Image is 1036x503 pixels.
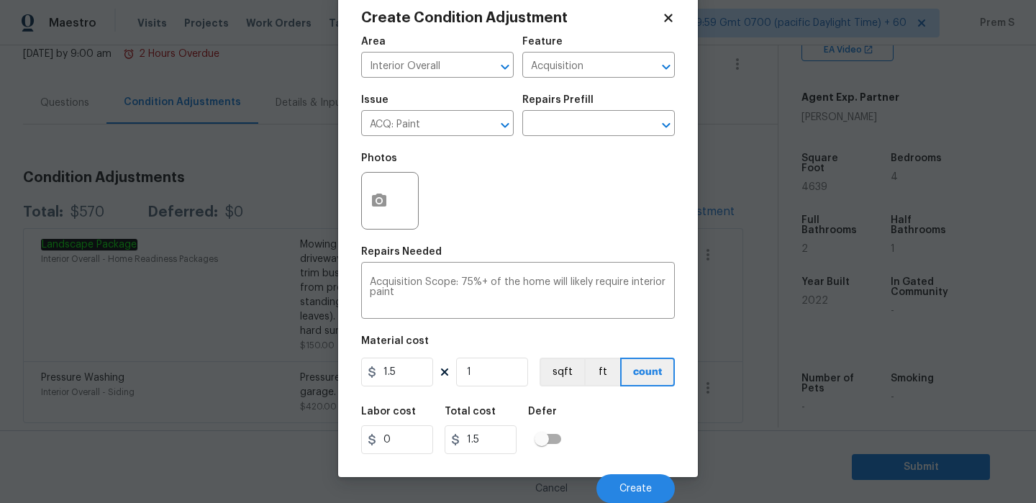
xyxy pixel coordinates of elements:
[361,11,662,25] h2: Create Condition Adjustment
[495,57,515,77] button: Open
[535,484,568,494] span: Cancel
[619,484,652,494] span: Create
[361,247,442,257] h5: Repairs Needed
[361,407,416,417] h5: Labor cost
[495,115,515,135] button: Open
[522,95,594,105] h5: Repairs Prefill
[596,474,675,503] button: Create
[361,153,397,163] h5: Photos
[656,57,676,77] button: Open
[528,407,557,417] h5: Defer
[361,37,386,47] h5: Area
[656,115,676,135] button: Open
[522,37,563,47] h5: Feature
[620,358,675,386] button: count
[540,358,584,386] button: sqft
[584,358,620,386] button: ft
[445,407,496,417] h5: Total cost
[361,336,429,346] h5: Material cost
[361,95,388,105] h5: Issue
[370,277,666,307] textarea: Acquisition Scope: 75%+ of the home will likely require interior paint
[512,474,591,503] button: Cancel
